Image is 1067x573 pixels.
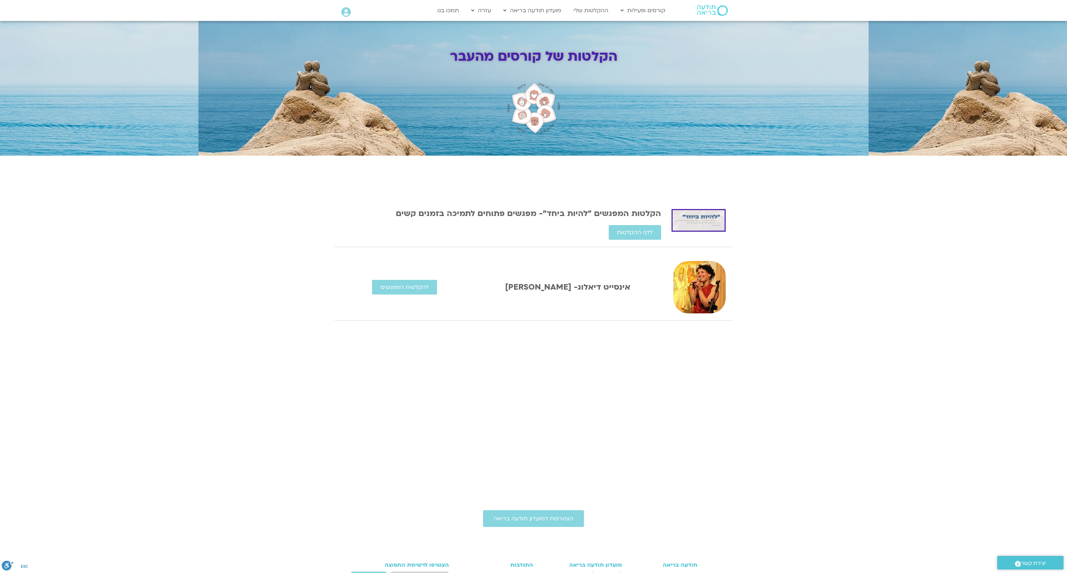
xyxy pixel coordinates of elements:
a: תמכו בנו [434,4,462,17]
a: אינסייט דיאלוג- [PERSON_NAME] [505,282,630,292]
h2: הקלטות המפגשים "להיות ביחד"- מפגשים פתוחים לתמיכה בזמנים קשים [342,209,661,218]
h3: תודעה בריאה [629,562,697,568]
h3: הצטרפו לרשימת התפוצה [370,562,449,568]
h3: התנדבות [468,562,533,568]
a: עזרה [468,4,495,17]
a: להקלטות המפגשים [372,280,437,295]
h2: הקלטות של קורסים מהעבר [368,49,699,64]
span: הצטרפות למועדון תודעה בריאה [494,515,573,522]
a: הצטרפות למועדון תודעה בריאה [483,510,584,527]
a: יצירת קשר [997,556,1064,570]
a: ההקלטות שלי [570,4,612,17]
h3: מועדון תודעה בריאה [540,562,622,568]
a: מועדון תודעה בריאה [500,4,565,17]
a: לדף ההקלטות [609,225,661,240]
img: תודעה בריאה [697,5,728,16]
span: לדף ההקלטות [617,229,653,236]
a: קורסים ופעילות [617,4,669,17]
span: להקלטות המפגשים [380,284,429,290]
span: יצירת קשר [1021,559,1046,568]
